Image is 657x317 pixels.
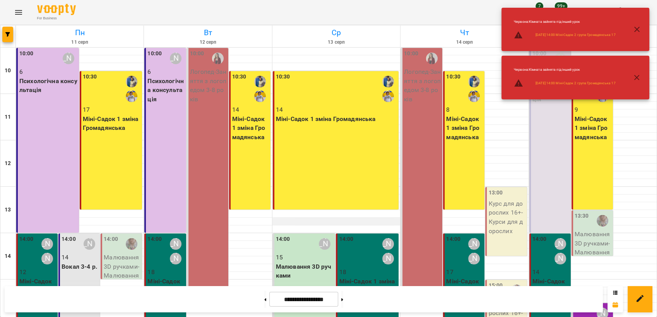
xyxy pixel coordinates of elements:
p: Малювання 3D ручками [276,262,334,280]
p: 14 [62,253,98,262]
p: 8 [446,105,483,114]
div: Кузьменко Лариса Георгіївна [468,238,480,250]
div: Яковенко Лариса Миколаївна [254,90,266,102]
label: 14:00 [19,235,34,244]
p: Вокал 3-4 р. [62,262,98,271]
img: Фефелова Людмила Іванівна [126,76,137,87]
label: 10:00 [190,49,204,58]
label: 14:00 [276,235,290,244]
p: Міні-Садок 1 зміна Громадянська [446,114,483,142]
img: Яковенко Лариса Миколаївна [126,90,137,102]
li: Червона : Кімната зайнята під інший урок [508,16,621,27]
label: 14:00 [62,235,76,244]
h6: 13 серп [274,39,399,46]
li: Червона : Кімната зайнята під інший урок [508,64,621,75]
div: Масич Римма Юріївна [84,238,95,250]
h6: 14 [5,252,11,261]
div: Мичка Наталія Ярославівна [468,253,480,264]
span: For Business [37,16,76,21]
img: Яковенко Лариса Миколаївна [468,90,480,102]
label: 13:30 [575,212,589,220]
p: Логопед - Заняття з логопедом 3-8 років [190,67,227,104]
div: Мичка Наталія Ярославівна [41,253,53,264]
label: 14:00 [446,235,460,244]
h6: Пн [17,27,142,39]
label: 10:30 [276,73,290,81]
p: Міні-Садок 1 зміна Громадянська [147,277,184,304]
span: 7 [536,2,543,10]
img: Voopty Logo [37,4,76,15]
h6: 12 серп [145,39,270,46]
p: Міні-Садок 1 зміна Громадянська [532,277,569,304]
img: Літвінова Катерина [597,215,608,227]
p: Малювання 3D ручками - Малювання 3-д ручками [104,253,140,289]
a: [DATE] 14:00 Міні-Садок 2 група Громадянська 17 [536,32,615,37]
p: Міні-Садок 1 зміна Громадянська [339,277,397,295]
label: 10:00 [147,49,162,58]
div: Кузьменко Лариса Георгіївна [170,238,181,250]
img: Фефелова Людмила Іванівна [468,76,480,87]
p: 9 [575,105,611,114]
label: 10:00 [19,49,34,58]
p: Логопед - Заняття з логопедом 3-8 років [404,67,441,104]
div: Єлисєєва Альбіна Олегівна [319,238,330,250]
label: 10:30 [446,73,460,81]
p: Міні-Садок 1 зміна Громадянська [446,277,483,304]
p: Міні-Садок 1 зміна Громадянська [232,114,269,142]
h6: 11 [5,113,11,121]
p: 17 [83,105,141,114]
p: 15 [276,253,334,262]
p: 17 [446,268,483,277]
p: 6 [19,67,77,77]
p: 18 [339,268,397,277]
p: Малювання 3D ручками - Малювання 3-д ручками [575,230,611,266]
p: Міні-Садок 1 зміна Громадянська [19,277,56,304]
label: 10:30 [83,73,97,81]
p: Міні-Садок 1 зміна Громадянська [83,114,141,133]
a: [DATE] 14:00 Міні-Садок 2 група Громадянська 17 [536,81,615,86]
label: 14:00 [339,235,353,244]
div: Мичка Наталія Ярославівна [63,53,74,64]
img: Фефелова Людмила Іванівна [382,76,394,87]
span: 99+ [555,2,568,10]
h6: Вт [145,27,270,39]
div: Кузьменко Лариса Георгіївна [382,238,394,250]
label: 10:00 [404,49,418,58]
div: Мичка Наталія Ярославівна [554,253,566,264]
div: Мичка Наталія Ярославівна [170,253,181,264]
label: 13:00 [488,189,503,197]
img: Єременко Ірина Олександрівна [212,53,224,64]
h6: 12 [5,159,11,168]
div: Мичка Наталія Ярославівна [382,253,394,264]
h6: 10 [5,66,11,75]
label: 10:30 [232,73,246,81]
img: Літвінова Катерина [126,238,137,250]
p: 14 [276,105,397,114]
h6: Чт [402,27,527,39]
button: Menu [9,3,28,22]
p: Міні-Садок 1 зміна Громадянська [276,114,397,124]
p: 6 [147,67,184,77]
p: Міні-Садок 1 зміна Громадянська [575,114,611,142]
img: Єременко Ірина Олександрівна [426,53,438,64]
div: Кузьменко Лариса Георгіївна [41,238,53,250]
div: Фефелова Людмила Іванівна [254,76,266,87]
p: 14 [532,268,569,277]
img: Яковенко Лариса Миколаївна [382,90,394,102]
h6: Ср [274,27,399,39]
p: Психологічна консультація [147,77,184,104]
div: Мичка Наталія Ярославівна [170,53,181,64]
label: 14:00 [532,235,547,244]
label: 14:00 [104,235,118,244]
p: 18 [147,268,184,277]
h6: 14 серп [402,39,527,46]
p: Курс для дорослих 16+ - Курси для дорослих [488,199,525,235]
